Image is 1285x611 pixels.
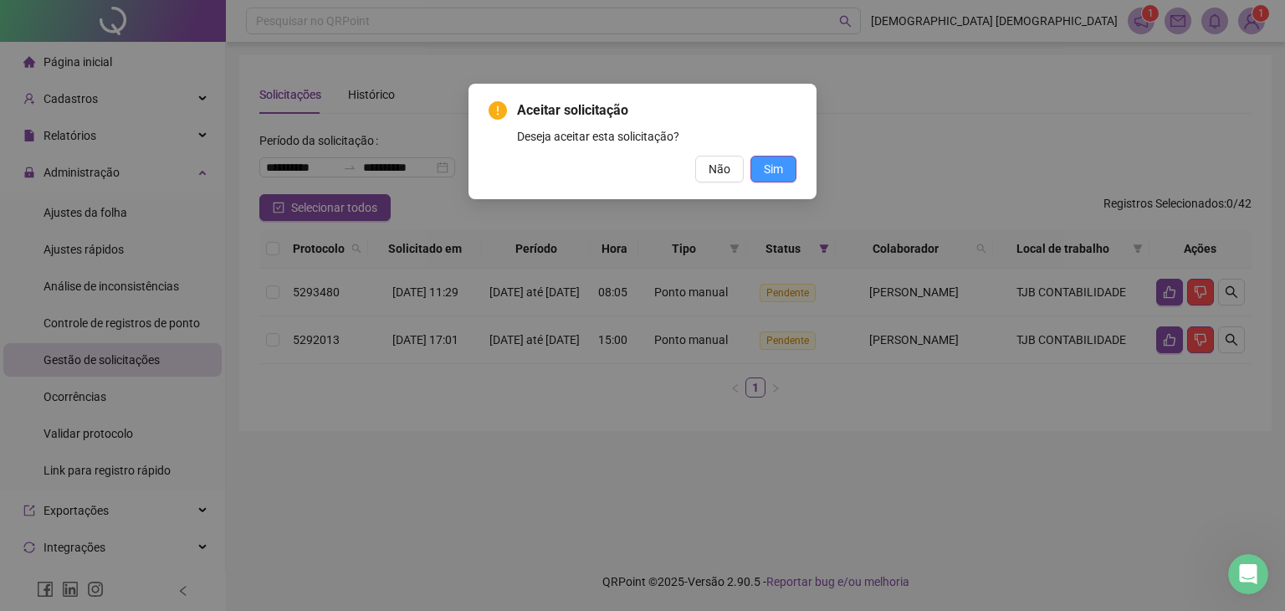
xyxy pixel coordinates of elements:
button: Sim [750,156,796,182]
span: Aceitar solicitação [517,100,796,121]
iframe: Intercom live chat [1228,554,1268,594]
div: Deseja aceitar esta solicitação? [517,127,796,146]
span: exclamation-circle [489,101,507,120]
button: Não [695,156,744,182]
span: Sim [764,160,783,178]
span: Não [709,160,730,178]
